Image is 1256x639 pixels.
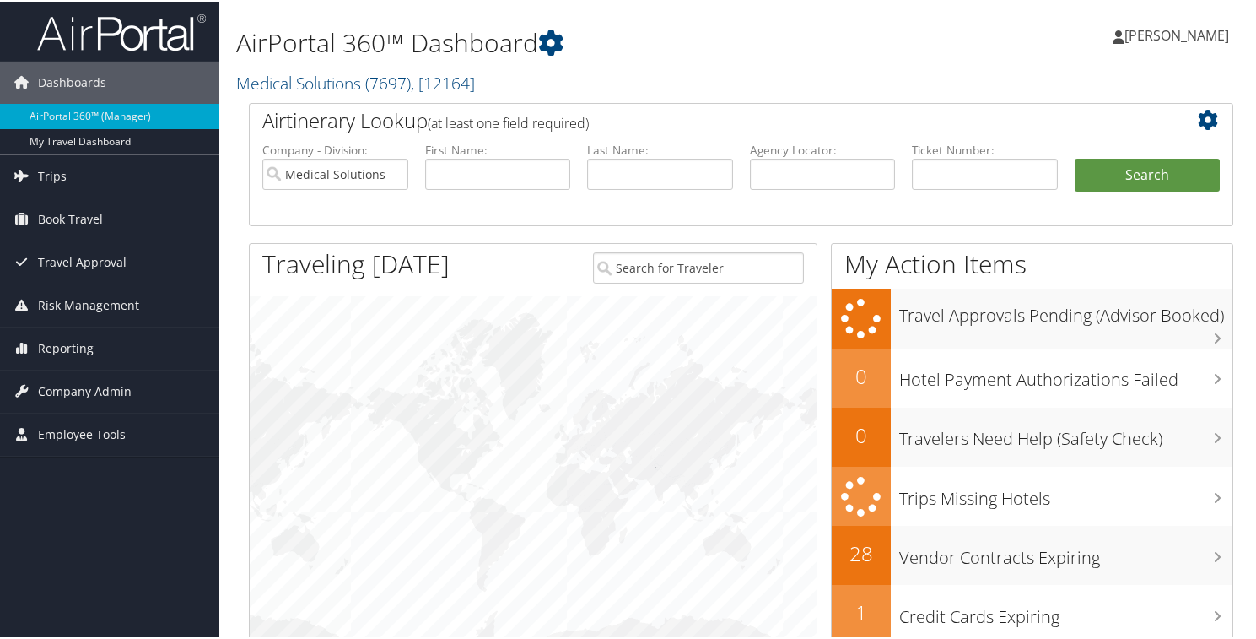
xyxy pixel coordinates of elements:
[750,140,896,157] label: Agency Locator:
[587,140,733,157] label: Last Name:
[832,597,891,625] h2: 1
[425,140,571,157] label: First Name:
[899,358,1233,390] h3: Hotel Payment Authorizations Failed
[38,283,139,325] span: Risk Management
[38,197,103,239] span: Book Travel
[411,70,475,93] span: , [ 12164 ]
[262,245,450,280] h1: Traveling [DATE]
[899,294,1233,326] h3: Travel Approvals Pending (Advisor Booked)
[262,105,1138,133] h2: Airtinerary Lookup
[1075,157,1221,191] button: Search
[832,245,1233,280] h1: My Action Items
[899,417,1233,449] h3: Travelers Need Help (Safety Check)
[832,287,1233,347] a: Travel Approvals Pending (Advisor Booked)
[832,538,891,566] h2: 28
[832,347,1233,406] a: 0Hotel Payment Authorizations Failed
[899,477,1233,509] h3: Trips Missing Hotels
[38,154,67,196] span: Trips
[832,406,1233,465] a: 0Travelers Need Help (Safety Check)
[1124,24,1229,43] span: [PERSON_NAME]
[832,360,891,389] h2: 0
[236,24,909,59] h1: AirPortal 360™ Dashboard
[832,420,891,448] h2: 0
[262,140,408,157] label: Company - Division:
[899,595,1233,627] h3: Credit Cards Expiring
[38,412,126,454] span: Employee Tools
[365,70,411,93] span: ( 7697 )
[899,536,1233,568] h3: Vendor Contracts Expiring
[37,11,206,51] img: airportal-logo.png
[38,326,94,368] span: Reporting
[912,140,1058,157] label: Ticket Number:
[428,112,589,131] span: (at least one field required)
[38,240,127,282] span: Travel Approval
[38,60,106,102] span: Dashboards
[236,70,475,93] a: Medical Solutions
[832,465,1233,525] a: Trips Missing Hotels
[593,251,804,282] input: Search for Traveler
[832,524,1233,583] a: 28Vendor Contracts Expiring
[38,369,132,411] span: Company Admin
[1113,8,1246,59] a: [PERSON_NAME]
